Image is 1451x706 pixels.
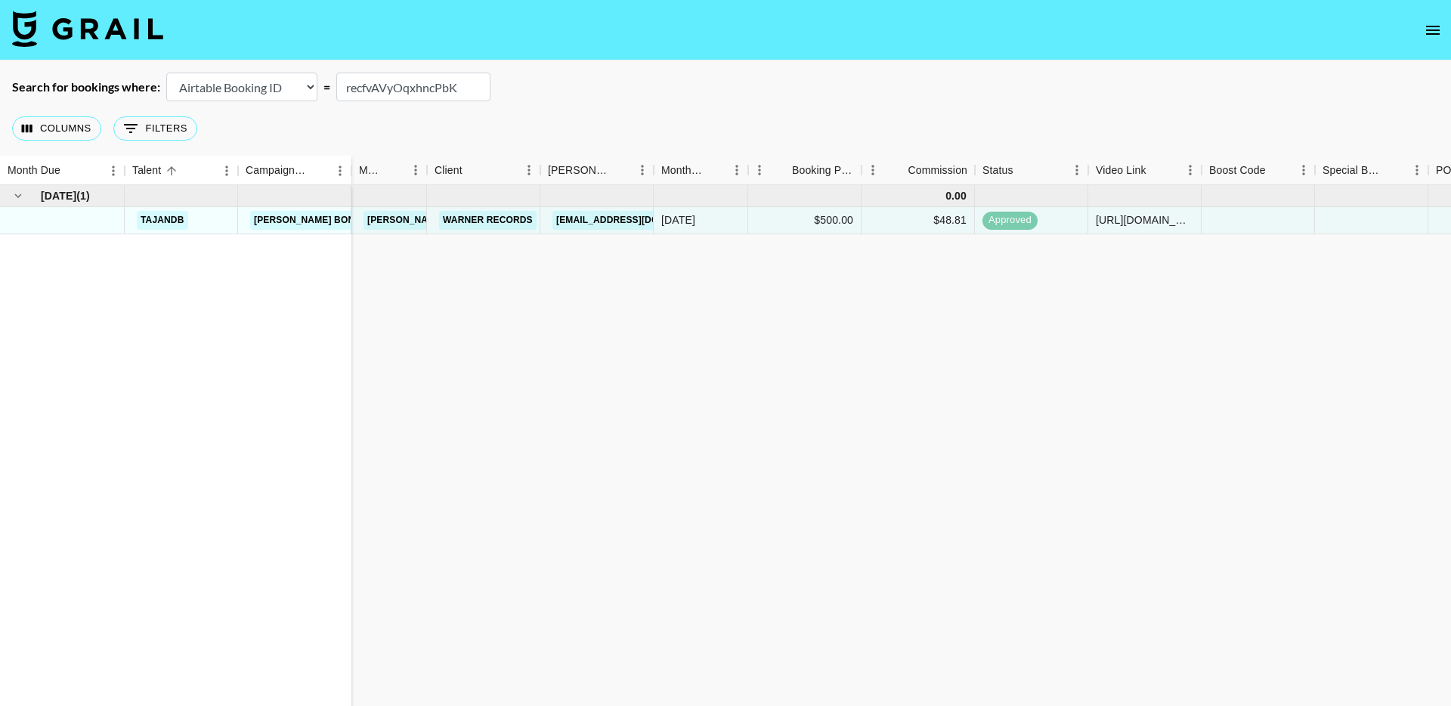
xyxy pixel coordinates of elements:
div: Commission [862,156,975,185]
div: Booking Price [748,156,862,185]
div: = [323,79,330,94]
div: $500.00 [814,212,853,228]
button: Select columns [12,116,101,141]
button: Menu [518,159,540,181]
a: [PERSON_NAME][EMAIL_ADDRESS][DOMAIN_NAME] [364,211,610,230]
div: Special Booking Type [1323,156,1384,185]
div: Manager [351,156,427,185]
div: Video Link [1088,156,1202,185]
button: Sort [1146,159,1168,181]
button: Sort [1266,159,1287,181]
button: Menu [215,159,238,182]
button: hide children [8,185,29,206]
button: Menu [725,159,748,181]
button: Menu [862,159,884,181]
div: Campaign (Type) [238,156,351,185]
div: Booker [540,156,654,185]
div: Search for bookings where: [12,79,160,94]
button: Show filters [113,116,197,141]
button: Menu [329,159,351,182]
div: Month Due [654,156,748,185]
button: Menu [748,159,771,181]
div: Status [982,156,1013,185]
button: Sort [886,159,908,181]
button: Menu [1406,159,1428,181]
button: Menu [631,159,654,181]
button: Menu [1066,159,1088,181]
div: Jun '25 [661,212,695,228]
div: Booking Price [792,156,854,185]
div: Boost Code [1202,156,1315,185]
button: open drawer [1418,15,1448,45]
div: Video Link [1096,156,1146,185]
button: Sort [463,159,484,181]
div: [PERSON_NAME] [548,156,610,185]
div: Talent [125,156,238,185]
div: Client [435,156,463,185]
div: Commission [908,156,967,185]
div: Month Due [661,156,704,185]
a: Warner Records [439,211,537,230]
span: ( 1 ) [76,188,90,203]
button: Sort [383,159,404,181]
span: [DATE] [41,188,76,203]
button: Sort [610,159,631,181]
button: Sort [60,160,82,181]
div: Month Due [8,156,60,185]
div: Talent [132,156,161,185]
div: Status [975,156,1088,185]
button: Sort [704,159,725,181]
div: Boost Code [1209,156,1266,185]
a: [EMAIL_ADDRESS][DOMAIN_NAME] [552,211,722,230]
button: Menu [1179,159,1202,181]
span: approved [982,213,1038,228]
button: Menu [404,159,427,181]
div: 0.00 [945,188,967,203]
button: Menu [102,159,125,182]
button: Sort [308,160,329,181]
button: Sort [771,159,792,181]
button: Menu [1292,159,1315,181]
button: Sort [1384,159,1406,181]
img: Grail Talent [12,11,163,47]
a: [PERSON_NAME] Bone - Mystical Magical [250,211,466,230]
div: https://www.tiktok.com/@tajandb/video/7512917966132907310?_t=ZT-8wzFFrp3JoE&_r=1 [1096,212,1193,228]
button: Sort [1013,159,1035,181]
button: Sort [161,160,182,181]
div: $48.81 [933,212,967,228]
div: Client [427,156,540,185]
div: Special Booking Type [1315,156,1428,185]
div: Manager [359,156,383,185]
div: Campaign (Type) [246,156,308,185]
a: tajandb [137,211,188,230]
